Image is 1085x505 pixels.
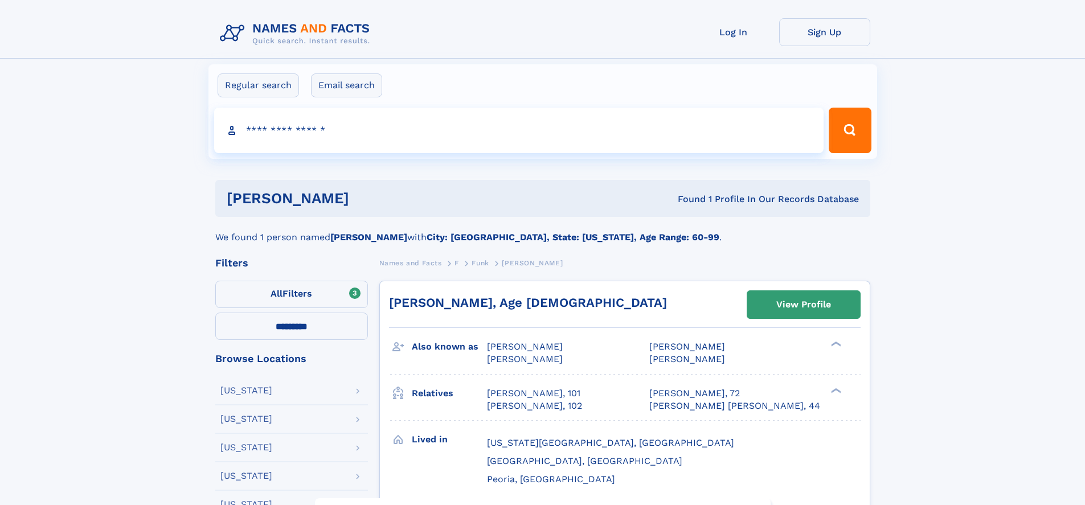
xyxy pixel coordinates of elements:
[215,354,368,364] div: Browse Locations
[649,400,820,412] a: [PERSON_NAME] [PERSON_NAME], 44
[412,337,487,356] h3: Also known as
[472,259,489,267] span: Funk
[379,256,442,270] a: Names and Facts
[502,259,563,267] span: [PERSON_NAME]
[487,455,682,466] span: [GEOGRAPHIC_DATA], [GEOGRAPHIC_DATA]
[649,354,725,364] span: [PERSON_NAME]
[220,471,272,481] div: [US_STATE]
[455,259,459,267] span: F
[649,341,725,352] span: [PERSON_NAME]
[271,288,282,299] span: All
[215,281,368,308] label: Filters
[776,291,831,318] div: View Profile
[215,258,368,268] div: Filters
[311,73,382,97] label: Email search
[487,341,563,352] span: [PERSON_NAME]
[215,217,870,244] div: We found 1 person named with .
[487,474,615,485] span: Peoria, [GEOGRAPHIC_DATA]
[828,340,842,348] div: ❯
[779,18,870,46] a: Sign Up
[215,18,379,49] img: Logo Names and Facts
[330,232,407,243] b: [PERSON_NAME]
[487,354,563,364] span: [PERSON_NAME]
[220,443,272,452] div: [US_STATE]
[487,437,734,448] span: [US_STATE][GEOGRAPHIC_DATA], [GEOGRAPHIC_DATA]
[389,295,667,310] a: [PERSON_NAME], Age [DEMOGRAPHIC_DATA]
[513,193,859,206] div: Found 1 Profile In Our Records Database
[218,73,299,97] label: Regular search
[427,232,719,243] b: City: [GEOGRAPHIC_DATA], State: [US_STATE], Age Range: 60-99
[455,256,459,270] a: F
[412,384,487,403] h3: Relatives
[649,387,740,400] a: [PERSON_NAME], 72
[487,400,582,412] a: [PERSON_NAME], 102
[412,430,487,449] h3: Lived in
[220,414,272,424] div: [US_STATE]
[472,256,489,270] a: Funk
[214,108,824,153] input: search input
[829,108,871,153] button: Search Button
[828,387,842,394] div: ❯
[220,386,272,395] div: [US_STATE]
[487,387,580,400] a: [PERSON_NAME], 101
[747,291,860,318] a: View Profile
[227,191,514,206] h1: [PERSON_NAME]
[688,18,779,46] a: Log In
